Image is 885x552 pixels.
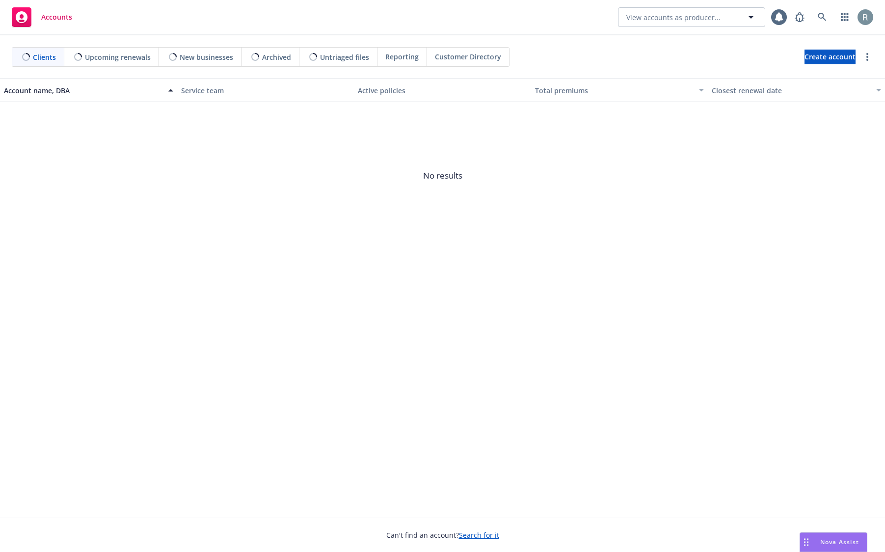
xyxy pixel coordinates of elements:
span: New businesses [180,52,233,62]
button: Nova Assist [800,532,867,552]
button: Total premiums [531,79,708,102]
a: Switch app [835,7,855,27]
div: Service team [181,85,350,96]
span: Upcoming renewals [85,52,151,62]
img: photo [858,9,873,25]
span: Archived [262,52,291,62]
span: Can't find an account? [386,530,499,540]
a: more [861,51,873,63]
div: Closest renewal date [712,85,870,96]
span: Untriaged files [320,52,369,62]
span: Customer Directory [435,52,501,62]
a: Search for it [459,530,499,540]
span: Accounts [41,13,72,21]
a: Report a Bug [790,7,809,27]
div: Active policies [358,85,527,96]
span: Reporting [385,52,419,62]
span: View accounts as producer... [626,12,721,23]
button: Active policies [354,79,531,102]
span: Create account [805,48,856,66]
button: Service team [177,79,354,102]
a: Accounts [8,3,76,31]
div: Total premiums [535,85,694,96]
button: View accounts as producer... [618,7,765,27]
span: Nova Assist [820,538,859,546]
div: Drag to move [800,533,812,552]
a: Search [812,7,832,27]
a: Create account [805,50,856,64]
span: Clients [33,52,56,62]
div: Account name, DBA [4,85,162,96]
button: Closest renewal date [708,79,885,102]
